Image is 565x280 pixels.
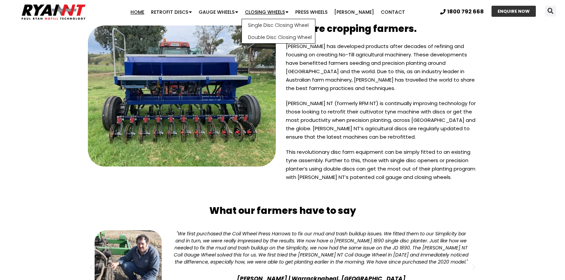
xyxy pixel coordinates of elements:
[242,5,292,19] a: Closing Wheels
[292,5,331,19] a: Press Wheels
[286,99,480,148] p: [PERSON_NAME] NT (formerly RFM NT) is continually improving technology for those looking to retro...
[242,31,315,43] a: Double Disc Closing Wheel
[195,5,242,19] a: Gauge Wheels
[148,5,195,19] a: Retrofit Discs
[331,5,377,19] a: [PERSON_NAME]
[286,42,480,99] p: [PERSON_NAME] has developed products after decades of refining and focusing on creating No-Till a...
[20,2,87,22] img: Ryan NT logo
[242,19,315,31] a: Single Disc Closing Wheel
[286,148,480,188] p: This revolutionary disc farm equipment can be simply fitted to an existing tyne assembly. Further...
[440,9,484,14] a: 1800 792 668
[545,6,556,16] div: Search
[470,264,477,271] div: Next slide
[498,9,530,13] span: ENQUIRE NOW
[172,230,470,266] div: "We first purchased the Coil Wheel Press Harrows to fix our mud and trash buildup issues. We fitt...
[81,205,484,217] h2: What our farmers have to say
[447,9,484,14] span: 1800 792 668
[377,5,408,19] a: Contact
[242,19,315,44] ul: Closing Wheels
[492,6,536,17] a: ENQUIRE NOW
[88,26,276,167] img: RYAN NT No Till Zero Till Equipment #2
[110,5,426,19] nav: Menu
[127,5,148,19] a: Home
[88,264,95,271] div: Previous slide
